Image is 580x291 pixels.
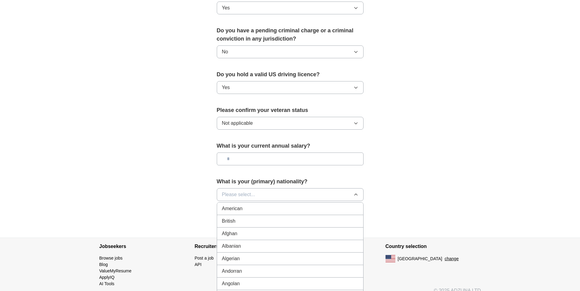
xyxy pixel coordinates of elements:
button: Not applicable [217,117,364,130]
label: Do you hold a valid US driving licence? [217,70,364,79]
span: Yes [222,4,230,12]
span: American [222,205,243,212]
button: Please select... [217,188,364,201]
span: Afghan [222,230,238,237]
span: Andorran [222,268,242,275]
button: change [445,256,459,262]
span: [GEOGRAPHIC_DATA] [398,256,442,262]
span: No [222,48,228,56]
label: What is your (primary) nationality? [217,178,364,186]
button: Yes [217,2,364,14]
a: Browse jobs [99,256,123,260]
img: US flag [386,255,395,262]
span: Albanian [222,242,241,250]
span: British [222,217,235,225]
button: No [217,45,364,58]
label: Please confirm your veteran status [217,106,364,114]
button: Yes [217,81,364,94]
a: Blog [99,262,108,267]
span: Algerian [222,255,240,262]
label: What is your current annual salary? [217,142,364,150]
a: AI Tools [99,281,115,286]
a: ApplyIQ [99,275,115,280]
span: Yes [222,84,230,91]
span: Please select... [222,191,255,198]
label: Do you have a pending criminal charge or a criminal conviction in any jurisdiction? [217,27,364,43]
h4: Country selection [386,238,481,255]
a: API [195,262,202,267]
a: ValueMyResume [99,268,132,273]
span: Angolan [222,280,240,287]
a: Post a job [195,256,214,260]
span: Not applicable [222,120,253,127]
